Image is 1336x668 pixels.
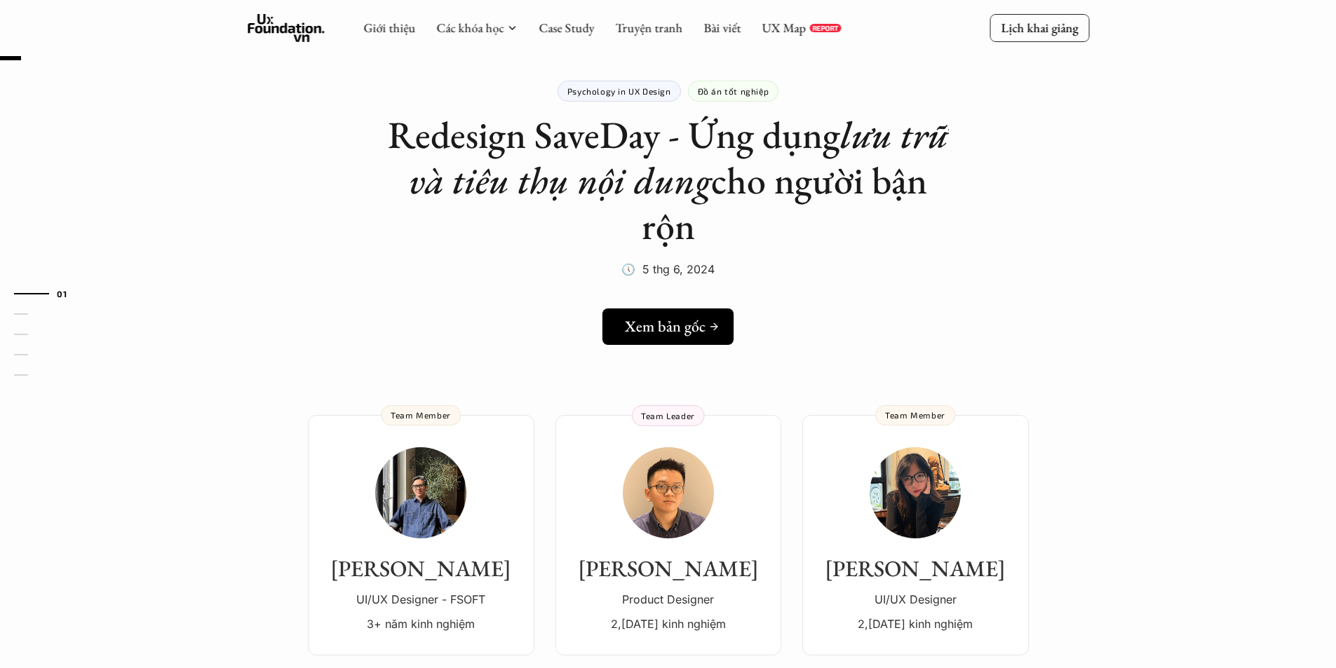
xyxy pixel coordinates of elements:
[363,20,415,36] a: Giới thiệu
[641,411,695,421] p: Team Leader
[802,415,1029,655] a: [PERSON_NAME]UI/UX Designer2,[DATE] kinh nghiệmTeam Member
[885,410,945,420] p: Team Member
[14,285,81,302] a: 01
[409,110,957,205] em: lưu trữ và tiêu thụ nội dung
[322,589,520,610] p: UI/UX Designer - FSOFT
[1001,20,1078,36] p: Lịch khai giảng
[539,20,594,36] a: Case Study
[57,288,67,298] strong: 01
[698,86,769,96] p: Đồ án tốt nghiệp
[602,308,734,345] a: Xem bản gốc
[569,613,767,634] p: 2,[DATE] kinh nghiệm
[812,24,838,32] p: REPORT
[322,555,520,582] h3: [PERSON_NAME]
[436,20,504,36] a: Các khóa học
[990,14,1089,41] a: Lịch khai giảng
[569,589,767,610] p: Product Designer
[322,613,520,634] p: 3+ năm kinh nghiệm
[308,415,534,655] a: [PERSON_NAME]UI/UX Designer - FSOFT3+ năm kinh nghiệmTeam Member
[816,589,1015,610] p: UI/UX Designer
[388,112,949,248] h1: Redesign SaveDay - Ứng dụng cho người bận rộn
[816,613,1015,634] p: 2,[DATE] kinh nghiệm
[625,318,706,336] h5: Xem bản gốc
[762,20,806,36] a: UX Map
[703,20,741,36] a: Bài viết
[567,86,671,96] p: Psychology in UX Design
[621,259,715,280] p: 🕔 5 thg 6, 2024
[555,415,781,655] a: [PERSON_NAME]Product Designer2,[DATE] kinh nghiệmTeam Leader
[615,20,682,36] a: Truyện tranh
[816,555,1015,582] h3: [PERSON_NAME]
[569,555,767,582] h3: [PERSON_NAME]
[391,410,451,420] p: Team Member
